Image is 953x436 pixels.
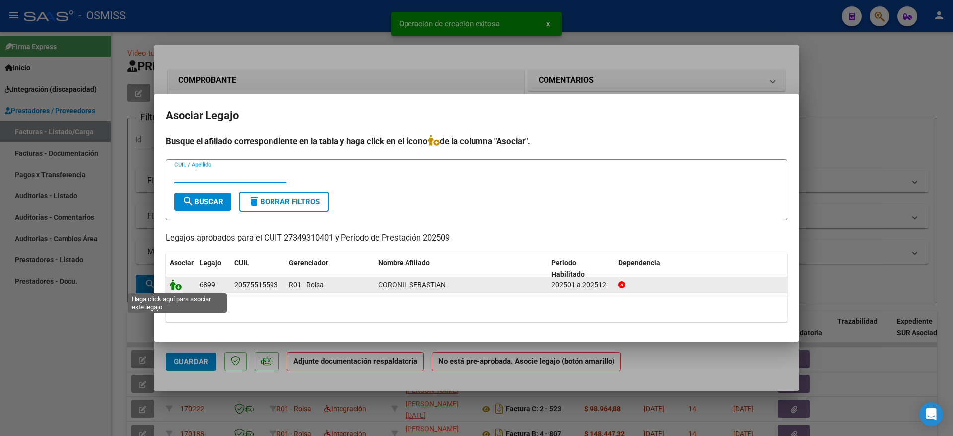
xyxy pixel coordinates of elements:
span: Gerenciador [289,259,328,267]
span: Dependencia [618,259,660,267]
span: Nombre Afiliado [378,259,430,267]
p: Legajos aprobados para el CUIT 27349310401 y Período de Prestación 202509 [166,232,787,245]
datatable-header-cell: CUIL [230,252,285,285]
datatable-header-cell: Asociar [166,252,196,285]
datatable-header-cell: Legajo [196,252,230,285]
span: Periodo Habilitado [551,259,585,278]
span: Borrar Filtros [248,197,320,206]
div: 20575515593 [234,279,278,291]
span: Legajo [200,259,221,267]
datatable-header-cell: Nombre Afiliado [374,252,547,285]
div: 1 registros [166,297,787,322]
span: CORONIL SEBASTIAN [378,281,446,289]
span: Asociar [170,259,194,267]
button: Borrar Filtros [239,192,329,212]
span: CUIL [234,259,249,267]
span: 6899 [200,281,215,289]
span: Buscar [182,197,223,206]
h2: Asociar Legajo [166,106,787,125]
datatable-header-cell: Dependencia [614,252,788,285]
datatable-header-cell: Periodo Habilitado [547,252,614,285]
div: Open Intercom Messenger [919,402,943,426]
mat-icon: delete [248,195,260,207]
div: 202501 a 202512 [551,279,611,291]
span: R01 - Roisa [289,281,324,289]
h4: Busque el afiliado correspondiente en la tabla y haga click en el ícono de la columna "Asociar". [166,135,787,148]
button: Buscar [174,193,231,211]
mat-icon: search [182,195,194,207]
datatable-header-cell: Gerenciador [285,252,374,285]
